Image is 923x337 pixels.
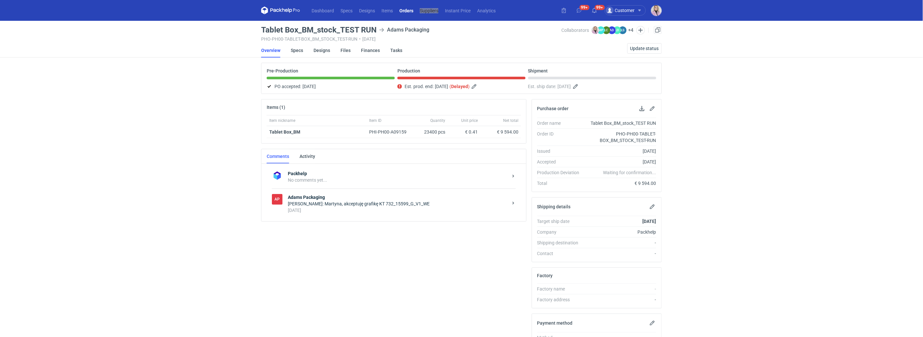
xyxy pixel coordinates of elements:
button: Download PO [638,105,646,112]
h2: Payment method [537,320,573,326]
div: Est. ship date: [528,83,656,90]
a: Files [341,43,351,58]
div: Issued [537,148,585,154]
button: Edit estimated shipping date [572,83,580,90]
div: - [585,296,656,303]
h2: Items (1) [267,105,285,110]
span: Collaborators [561,28,589,33]
a: Finances [361,43,380,58]
span: Item nickname [269,118,295,123]
a: Tablet Box_BM [269,129,300,135]
p: Pre-Production [267,68,298,73]
strong: Delayed [451,84,468,89]
div: Production Deviation [537,169,585,176]
figcaption: AP [272,194,283,205]
button: Edit collaborators [636,26,645,34]
span: • [359,36,361,42]
em: Waiting for confirmation... [603,169,656,176]
div: € 9 594.00 [483,129,518,135]
p: Production [397,68,420,73]
p: Shipment [528,68,548,73]
div: Total [537,180,585,187]
button: 99+ [574,5,584,16]
div: PHO-PH00-TABLET-BOX_BM_STOCK_TEST-RUN [DATE] [261,36,561,42]
a: Orders [396,6,417,14]
div: Company [537,229,585,235]
img: Klaudia Wiśniewska [651,5,662,16]
em: ( [449,84,451,89]
div: PHI-PH00-A09159 [369,129,413,135]
button: +4 [628,27,634,33]
img: Klaudia Wiśniewska [592,26,599,34]
strong: [DATE] [643,219,656,224]
figcaption: ŁS [619,26,627,34]
figcaption: MP [597,26,605,34]
div: PO accepted: [267,83,395,90]
a: Analytics [474,6,499,14]
a: Items [378,6,396,14]
div: Adams Packaging [272,194,283,205]
a: Specs [337,6,356,14]
div: Adams Packaging [379,26,429,34]
div: PHO-PH00-TABLET-BOX_BM_STOCK_TEST-RUN [585,131,656,144]
figcaption: AD [608,26,616,34]
button: Edit estimated production end date [471,83,479,90]
div: Factory name [537,286,585,292]
a: Overview [261,43,280,58]
div: Accepted [537,159,585,165]
a: Dashboard [308,6,337,14]
strong: Packhelp [288,170,508,177]
div: Order name [537,120,585,126]
span: Item ID [369,118,381,123]
div: Shipping destination [537,240,585,246]
span: [DATE] [302,83,316,90]
a: Comments [267,149,289,163]
span: Net total [503,118,518,123]
div: - [585,286,656,292]
figcaption: ŁC [603,26,610,34]
span: Update status [630,46,659,51]
span: Unit price [461,118,478,123]
a: Instant Price [442,6,474,14]
img: Packhelp [272,170,283,181]
a: Specs [291,43,303,58]
span: Quantity [430,118,445,123]
h2: Purchase order [537,106,569,111]
div: € 9 594.00 [585,180,656,187]
a: Suppliers [417,6,442,14]
button: Edit shipping details [649,203,656,211]
h2: Factory [537,273,553,278]
div: Est. prod. end: [397,83,526,90]
h2: Shipping details [537,204,571,209]
div: - [585,250,656,257]
em: ) [468,84,470,89]
button: Update status [627,43,662,54]
button: Edit payment method [649,319,656,327]
div: Order ID [537,131,585,144]
div: Customer [606,6,635,14]
svg: Packhelp Pro [261,6,300,14]
a: Designs [314,43,330,58]
h3: Tablet Box_BM_stock_TEST RUN [261,26,377,34]
div: [DATE] [288,207,508,214]
div: [DATE] [585,148,656,154]
strong: Adams Packaging [288,194,508,201]
div: No comments yet... [288,177,508,183]
div: 23400 pcs [415,126,448,138]
a: Designs [356,6,378,14]
div: Packhelp [585,229,656,235]
a: Tasks [390,43,402,58]
figcaption: ŁD [613,26,621,34]
span: [DATE] [558,83,571,90]
span: [DATE] [435,83,448,90]
button: Customer [605,5,651,16]
div: € 0.41 [450,129,478,135]
div: [DATE] [585,159,656,165]
div: [PERSON_NAME]: Martyna, akceptuję grafikę KT 732_15599_G_V1_WE [288,201,508,207]
a: Activity [300,149,315,163]
div: Target ship date [537,218,585,225]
